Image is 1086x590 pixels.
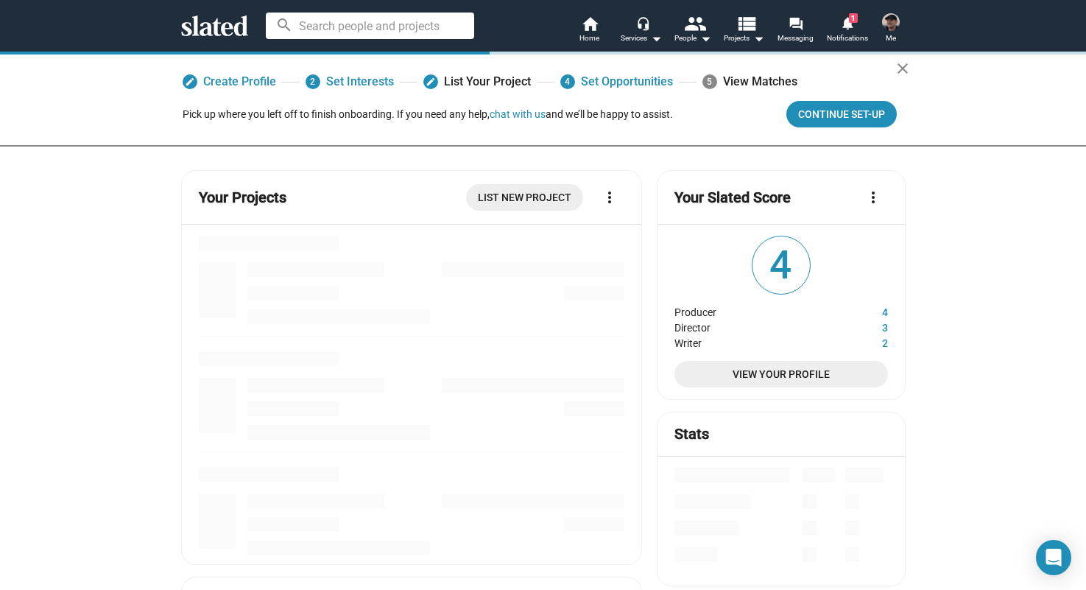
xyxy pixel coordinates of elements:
[183,108,673,122] div: Pick up where you left off to finish onboarding. If you need any help, and we’ll be happy to assist.
[886,29,896,47] span: Me
[786,101,897,127] button: Continue Set-up
[560,74,575,89] span: 4
[674,424,709,444] mat-card-title: Stats
[667,15,719,47] button: People
[683,13,705,34] mat-icon: people
[426,77,436,87] mat-icon: edit
[266,13,474,39] input: Search people and projects
[185,77,195,87] mat-icon: edit
[636,16,649,29] mat-icon: headset_mic
[798,101,885,127] span: Continue Set-up
[564,15,616,47] a: Home
[770,15,822,47] a: Messaging
[724,29,764,47] span: Projects
[647,29,665,47] mat-icon: arrow_drop_down
[674,334,832,349] dt: Writer
[621,29,662,47] div: Services
[579,29,599,47] span: Home
[1036,540,1071,575] div: Open Intercom Messenger
[752,236,810,294] span: 4
[674,318,832,334] dt: Director
[778,29,814,47] span: Messaging
[849,13,858,23] span: 1
[423,69,531,95] a: List Your Project
[674,188,791,208] mat-card-title: Your Slated Score
[833,303,888,318] dd: 4
[789,16,803,30] mat-icon: forum
[490,108,546,120] button: chat with us
[199,188,286,208] mat-card-title: Your Projects
[581,15,599,32] mat-icon: home
[827,29,868,47] span: Notifications
[702,74,717,89] span: 5
[864,189,882,206] mat-icon: more_vert
[750,29,767,47] mat-icon: arrow_drop_down
[306,69,394,95] a: 2Set Interests
[833,318,888,334] dd: 3
[560,69,673,95] a: 4Set Opportunities
[616,15,667,47] button: Services
[183,69,276,95] a: Create Profile
[697,29,714,47] mat-icon: arrow_drop_down
[833,334,888,349] dd: 2
[674,303,832,318] dt: Producer
[674,29,711,47] div: People
[882,13,900,31] img: Jack Ruefli
[674,361,887,387] a: View Your Profile
[478,184,571,211] span: List New Project
[719,15,770,47] button: Projects
[894,60,912,77] mat-icon: close
[822,15,873,47] a: 1Notifications
[840,15,854,29] mat-icon: notifications
[601,189,618,206] mat-icon: more_vert
[873,10,909,49] button: Jack RuefliMe
[735,13,756,34] mat-icon: view_list
[466,184,583,211] a: List New Project
[702,69,797,95] div: View Matches
[686,361,875,387] span: View Your Profile
[306,74,320,89] span: 2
